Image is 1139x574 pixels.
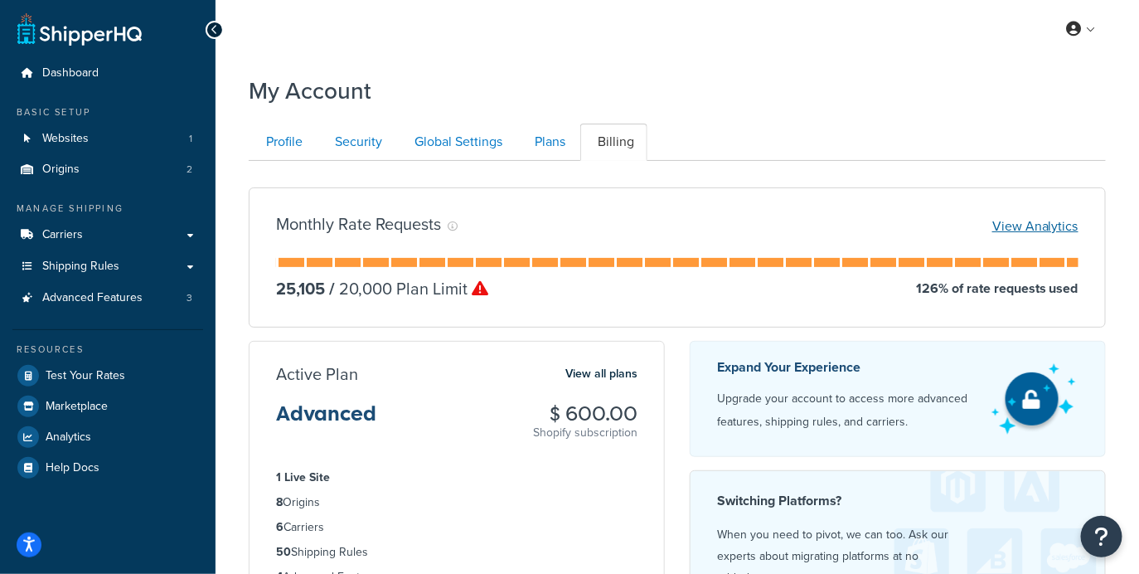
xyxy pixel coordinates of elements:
a: Dashboard [12,58,203,89]
span: / [329,276,335,301]
span: Shipping Rules [42,260,119,274]
span: 3 [187,291,192,305]
div: Manage Shipping [12,202,203,216]
a: Marketplace [12,392,203,421]
strong: 1 Live Site [276,469,330,486]
span: Analytics [46,430,91,445]
strong: 8 [276,494,283,511]
a: Global Settings [397,124,516,161]
a: Expand Your Experience Upgrade your account to access more advanced features, shipping rules, and... [690,341,1106,457]
span: 2 [187,163,192,177]
span: Carriers [42,228,83,242]
li: Origins [276,494,637,512]
a: Profile [249,124,316,161]
p: Upgrade your account to access more advanced features, shipping rules, and carriers. [717,387,977,434]
p: 126 % of rate requests used [916,277,1078,300]
li: Websites [12,124,203,154]
h3: Active Plan [276,365,358,383]
a: Security [317,124,395,161]
span: Advanced Features [42,291,143,305]
a: View all plans [565,363,637,385]
a: Carriers [12,220,203,251]
a: ShipperHQ Home [17,12,142,46]
strong: 50 [276,543,291,561]
span: Dashboard [42,66,99,80]
h3: $ 600.00 [533,403,637,425]
strong: 6 [276,518,284,536]
h3: Monthly Rate Requests [276,215,441,233]
span: 1 [189,132,192,146]
div: Resources [12,343,203,357]
li: Shipping Rules [276,543,637,562]
a: Analytics [12,422,203,452]
p: Expand Your Experience [717,356,977,379]
a: Websites 1 [12,124,203,154]
span: Marketplace [46,400,108,414]
p: Shopify subscription [533,425,637,441]
button: Open Resource Center [1081,516,1122,557]
p: 20,000 Plan Limit [325,277,488,300]
li: Origins [12,154,203,185]
a: Advanced Features 3 [12,283,203,314]
a: Origins 2 [12,154,203,185]
div: Basic Setup [12,105,203,119]
a: Test Your Rates [12,361,203,391]
a: Help Docs [12,453,203,483]
li: Carriers [276,518,637,537]
span: Websites [42,132,89,146]
a: View Analytics [992,216,1078,236]
a: Plans [517,124,579,161]
span: Help Docs [46,461,99,475]
a: Billing [580,124,647,161]
span: Test Your Rates [46,369,125,383]
h3: Advanced [276,403,376,438]
p: 25,105 [276,277,325,300]
span: Origins [42,163,80,177]
h4: Switching Platforms? [717,491,1078,511]
a: Shipping Rules [12,251,203,282]
h1: My Account [249,75,371,107]
li: Advanced Features [12,283,203,314]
